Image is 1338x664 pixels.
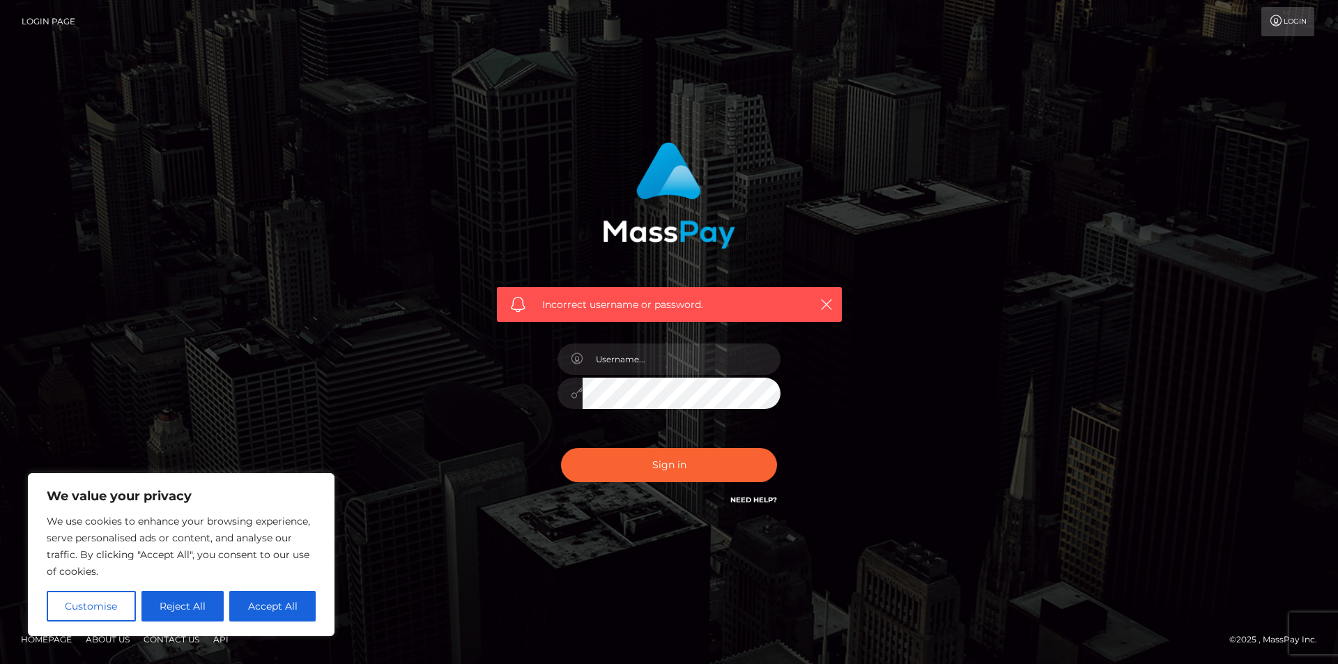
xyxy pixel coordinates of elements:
[47,513,316,580] p: We use cookies to enhance your browsing experience, serve personalised ads or content, and analys...
[22,7,75,36] a: Login Page
[542,298,797,312] span: Incorrect username or password.
[730,495,777,504] a: Need Help?
[80,628,135,650] a: About Us
[229,591,316,621] button: Accept All
[583,343,780,375] input: Username...
[1261,7,1314,36] a: Login
[47,591,136,621] button: Customise
[138,628,205,650] a: Contact Us
[47,488,316,504] p: We value your privacy
[561,448,777,482] button: Sign in
[28,473,334,636] div: We value your privacy
[141,591,224,621] button: Reject All
[15,628,77,650] a: Homepage
[208,628,234,650] a: API
[603,142,735,249] img: MassPay Login
[1229,632,1328,647] div: © 2025 , MassPay Inc.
